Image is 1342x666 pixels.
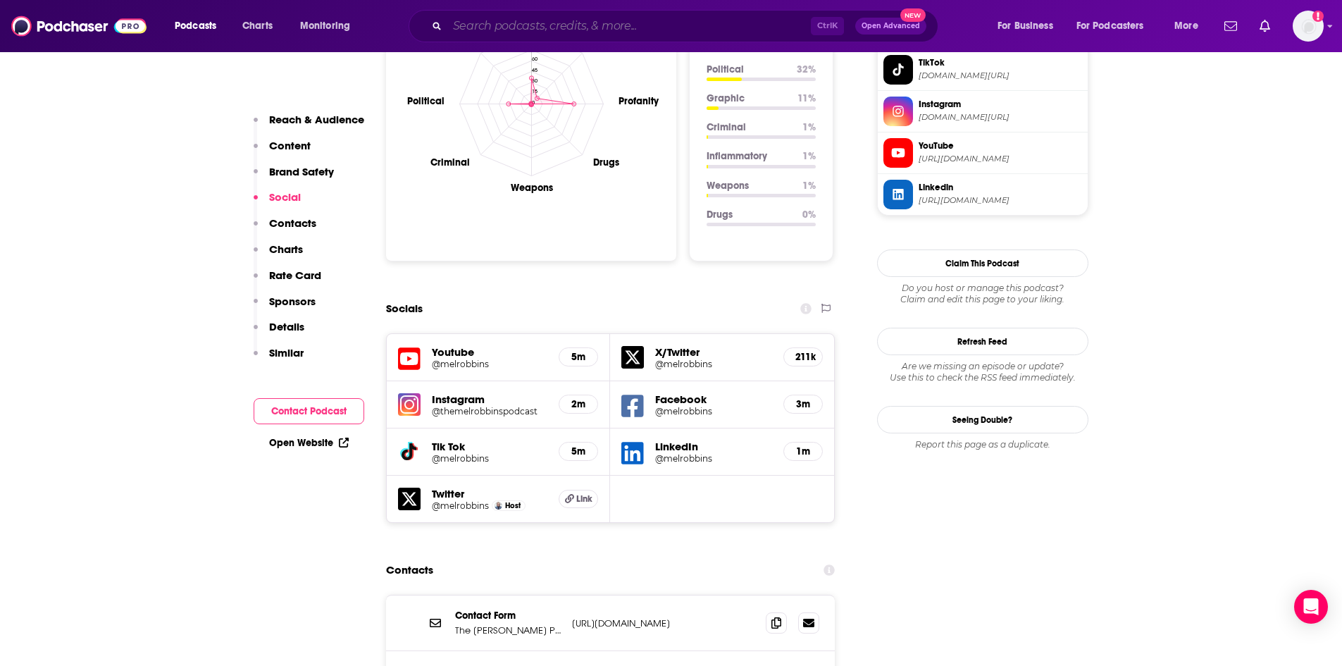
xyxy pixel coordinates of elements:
h5: Tik Tok [432,440,548,453]
a: @melrobbins [655,453,772,464]
a: @melrobbins [432,500,489,511]
button: Content [254,139,311,165]
a: Show notifications dropdown [1254,14,1276,38]
tspan: 45 [531,66,537,73]
img: Podchaser - Follow, Share and Rate Podcasts [11,13,147,39]
input: Search podcasts, credits, & more... [447,15,811,37]
h5: @melrobbins [655,406,772,417]
text: Weapons [510,182,552,194]
span: TikTok [919,56,1082,69]
svg: Add a profile image [1312,11,1324,22]
span: https://www.linkedin.com/in/melrobbins [919,195,1082,206]
p: Weapons [707,180,791,192]
a: @melrobbins [432,453,548,464]
p: Inflammatory [707,150,791,162]
button: Similar [254,346,304,372]
h5: 5m [571,351,586,363]
tspan: 30 [531,77,537,83]
h5: Twitter [432,487,548,500]
div: Report this page as a duplicate. [877,439,1088,450]
button: Brand Safety [254,165,334,191]
div: Are we missing an episode or update? Use this to check the RSS feed immediately. [877,361,1088,383]
span: Host [505,501,521,510]
span: Monitoring [300,16,350,36]
p: 32 % [797,63,816,75]
span: Logged in as egilfenbaum [1293,11,1324,42]
div: Search podcasts, credits, & more... [422,10,952,42]
span: Instagram [919,98,1082,111]
h5: 1m [795,445,811,457]
div: Claim and edit this page to your liking. [877,283,1088,305]
h5: X/Twitter [655,345,772,359]
span: Do you host or manage this podcast? [877,283,1088,294]
p: 11 % [797,92,816,104]
button: Charts [254,242,303,269]
p: 1 % [802,150,816,162]
span: Podcasts [175,16,216,36]
p: Reach & Audience [269,113,364,126]
button: Details [254,320,304,346]
p: Criminal [707,121,791,133]
p: 1 % [802,180,816,192]
h2: Socials [386,295,423,322]
h5: 3m [795,398,811,410]
div: Open Intercom Messenger [1294,590,1328,624]
h2: Contacts [386,557,433,584]
h5: 211k [795,351,811,363]
p: Content [269,139,311,152]
button: Contact Podcast [254,398,364,424]
a: Linkedin[URL][DOMAIN_NAME] [883,180,1082,209]
span: https://www.youtube.com/@melrobbins [919,154,1082,164]
p: 1 % [802,121,816,133]
button: Refresh Feed [877,328,1088,355]
h5: 5m [571,445,586,457]
a: @melrobbins [432,359,548,369]
p: Social [269,190,301,204]
button: open menu [165,15,235,37]
p: Similar [269,346,304,359]
p: The [PERSON_NAME] Podcast Contact Form [455,624,561,636]
span: Ctrl K [811,17,844,35]
p: Brand Safety [269,165,334,178]
button: Sponsors [254,295,316,321]
h5: 2m [571,398,586,410]
span: More [1174,16,1198,36]
img: User Profile [1293,11,1324,42]
a: TikTok[DOMAIN_NAME][URL] [883,55,1082,85]
h5: @melrobbins [655,359,772,369]
span: YouTube [919,140,1082,152]
button: Claim This Podcast [877,249,1088,277]
p: Contacts [269,216,316,230]
button: Contacts [254,216,316,242]
a: YouTube[URL][DOMAIN_NAME] [883,138,1082,168]
p: Political [707,63,785,75]
p: Contact Form [455,610,561,622]
span: New [900,8,926,22]
img: Mel Robbins [495,502,502,510]
span: Link [576,493,592,505]
button: Open AdvancedNew [855,18,926,35]
span: instagram.com/themelrobbinspodcast [919,112,1082,123]
a: Open Website [269,437,349,449]
tspan: 60 [531,56,537,62]
span: For Business [998,16,1053,36]
a: Show notifications dropdown [1219,14,1243,38]
button: open menu [290,15,368,37]
a: Link [559,490,598,508]
button: Social [254,190,301,216]
span: Open Advanced [862,23,920,30]
span: Linkedin [919,181,1082,194]
a: @themelrobbinspodcast [432,406,548,417]
button: Rate Card [254,269,321,295]
span: tiktok.com/@melrobbins [919,70,1082,81]
p: Details [269,320,304,333]
p: Graphic [707,92,786,104]
p: Charts [269,242,303,256]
